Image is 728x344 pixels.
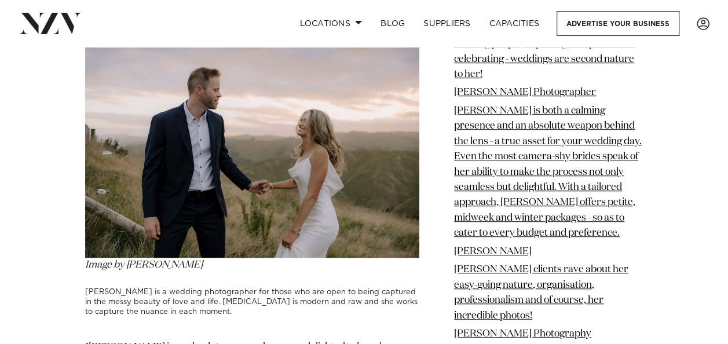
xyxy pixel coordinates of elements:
[480,11,549,36] a: Capacities
[454,247,532,257] a: [PERSON_NAME]
[85,287,419,317] h3: [PERSON_NAME] is a wedding photographer for those who are open to being captured in the messy bea...
[454,265,628,321] a: [PERSON_NAME] clients rave about her easy-going nature, organisation, professionalism and of cour...
[85,260,202,270] em: Image by [PERSON_NAME]
[454,329,591,339] a: [PERSON_NAME] Photography
[557,11,679,36] a: Advertise your business
[371,11,414,36] a: BLOG
[290,11,371,36] a: Locations
[454,88,596,98] a: [PERSON_NAME] Photographer
[19,13,82,34] img: nzv-logo.png
[454,106,642,239] a: [PERSON_NAME] is both a calming presence and an absolute weapon behind the lens - a true asset fo...
[414,11,480,36] a: SUPPLIERS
